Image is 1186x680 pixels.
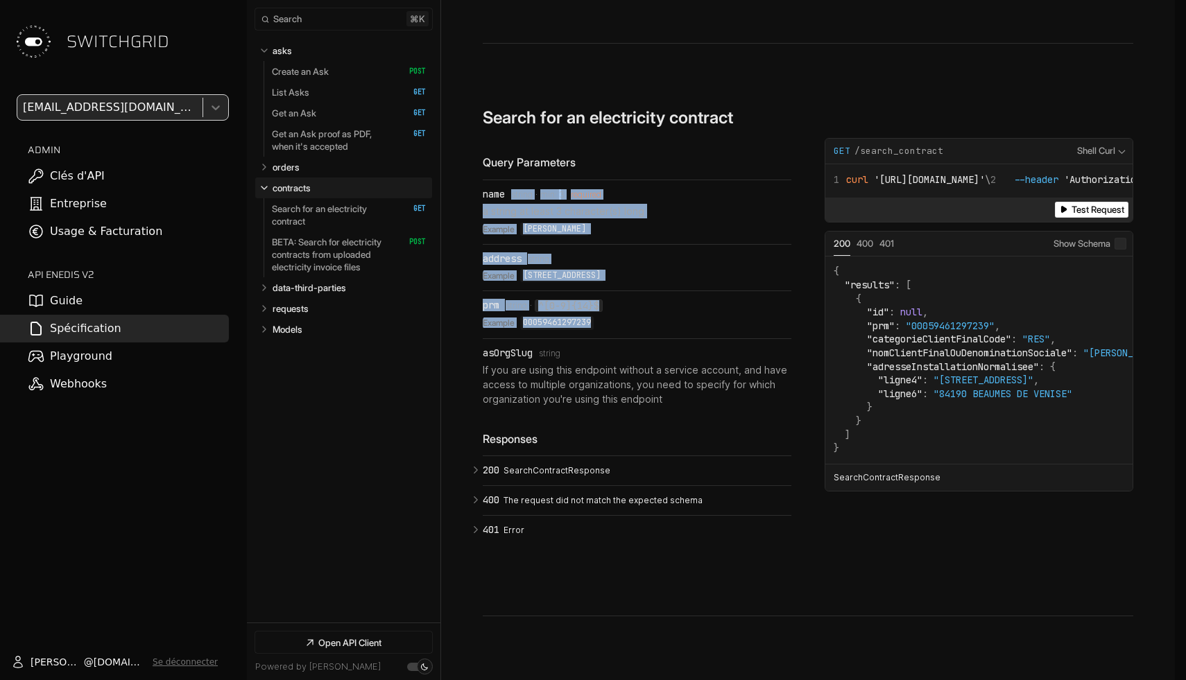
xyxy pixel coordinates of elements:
[272,61,426,82] a: Create an Ask POST
[28,143,229,157] h2: ADMIN
[995,320,1000,332] span: ,
[272,202,395,227] p: Search for an electricity contract
[483,363,791,406] p: If you are using this endpoint without a service account, and have access to multiple organizatio...
[1072,347,1078,359] span: :
[255,631,432,653] a: Open API Client
[1055,202,1128,218] button: Test Request
[483,269,515,283] span: Example
[900,306,922,318] span: null
[399,108,426,118] span: GET
[273,319,427,340] a: Models
[520,223,589,236] code: [PERSON_NAME]
[483,155,791,171] div: Query Parameters
[867,401,873,413] span: }
[1050,360,1056,373] span: {
[879,238,894,249] span: 401
[273,298,427,319] a: requests
[906,320,995,332] span: "00059461297239"
[528,254,549,264] span: string
[867,306,889,318] span: "id"
[273,302,309,315] p: requests
[867,360,1039,373] span: "adresseInstallationNormalisee"
[483,516,791,545] button: 401 Error
[540,190,559,200] div: min:
[273,44,292,57] p: asks
[399,204,426,213] span: GET
[399,67,426,76] span: POST
[483,316,515,330] span: Example
[857,238,873,249] span: 400
[845,279,895,291] span: "results"
[895,279,900,291] span: :
[856,415,861,427] span: }
[272,103,426,123] a: Get an Ask GET
[273,277,427,298] a: data-third-parties
[272,65,329,78] p: Create an Ask
[874,173,985,186] span: '[URL][DOMAIN_NAME]'
[483,253,522,264] div: address
[934,387,1072,400] span: "84190 BEAUMES DE VENISE"
[483,347,533,358] div: asOrgSlug
[889,306,895,318] span: :
[1011,333,1017,345] span: :
[272,86,309,98] p: List Asks
[504,524,787,537] p: Error
[483,299,499,311] div: prm
[1014,173,1058,186] span: --header
[867,333,1011,345] span: "categorieClientFinalCode"
[922,306,928,318] span: ,
[506,301,527,311] span: string
[922,387,928,400] span: :
[1050,333,1056,345] span: ,
[273,40,427,61] a: asks
[878,387,922,400] span: "ligne6"
[272,128,395,152] p: Get an Ask proof as PDF, when it's accepted
[483,223,515,236] span: Example
[934,374,1033,386] span: "[STREET_ADDRESS]"
[906,279,911,291] span: [
[846,173,868,186] span: curl
[1033,374,1039,386] span: ,
[483,494,499,505] span: 400
[834,265,839,277] span: {
[272,236,395,273] p: BETA: Search for electricity contracts from uploaded electricity invoice files
[834,145,850,157] span: GET
[1022,333,1050,345] span: "RES"
[922,374,928,386] span: :
[483,107,733,128] h3: Search for an electricity contract
[520,269,603,283] code: [STREET_ADDRESS]
[273,281,346,294] p: data-third-parties
[520,316,594,330] code: 00059461297239
[273,14,302,24] span: Search
[1054,232,1126,256] label: Show Schema
[31,655,84,669] span: [PERSON_NAME]
[504,494,787,507] p: The request did not match the expected schema
[834,238,850,249] span: 200
[483,204,791,218] p: a string at least 3 character(s) long
[399,237,426,247] span: POST
[84,655,94,669] span: @
[1039,360,1045,373] span: :
[856,293,861,305] span: {
[272,107,316,119] p: Get an Ask
[483,189,505,200] div: name
[854,145,943,157] span: /search_contract
[539,349,560,358] span: string
[272,198,426,232] a: Search for an electricity contract GET
[535,299,603,312] code: ^[0-9]{14}$
[483,456,791,485] button: 200 SearchContractResponse
[483,431,791,447] div: Responses
[867,347,1072,359] span: "nomClientFinalOuDenominationSociale"
[511,190,533,200] span: string
[273,161,300,173] p: orders
[559,190,565,200] span: 3
[247,34,440,622] nav: Table of contents for Api
[272,123,426,157] a: Get an Ask proof as PDF, when it's accepted GET
[845,428,850,441] span: ]
[255,661,381,672] a: Powered by [PERSON_NAME]
[878,374,922,386] span: "ligne4"
[483,524,499,535] span: 401
[483,486,791,515] button: 400 The request did not match the expected schema
[153,656,218,668] button: Se déconnecter
[272,82,426,103] a: List Asks GET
